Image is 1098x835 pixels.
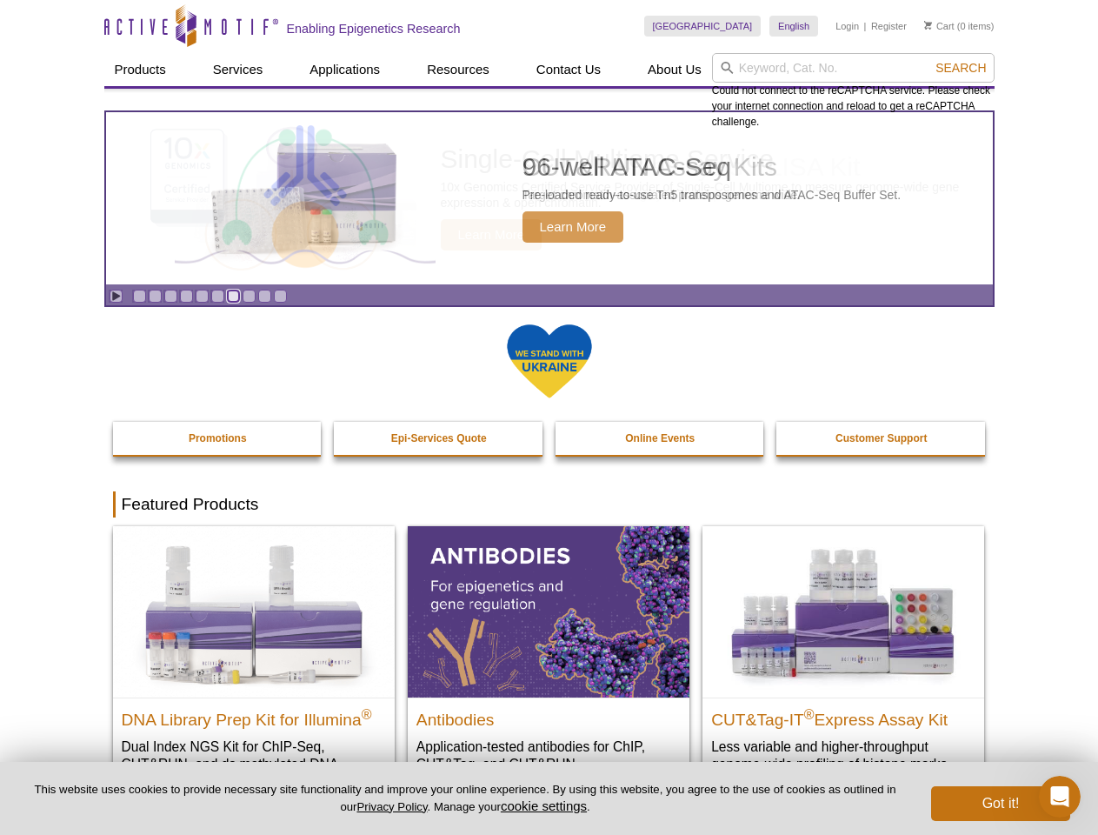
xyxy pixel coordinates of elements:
[334,422,544,455] a: Epi-Services Quote
[864,16,867,37] li: |
[712,53,995,130] div: Could not connect to the reCAPTCHA service. Please check your internet connection and reload to g...
[122,738,386,791] p: Dual Index NGS Kit for ChIP-Seq, CUT&RUN, and ds methylated DNA assays.
[711,703,975,729] h2: CUT&Tag-IT Express Assay Kit
[644,16,762,37] a: [GEOGRAPHIC_DATA]
[113,526,395,697] img: DNA Library Prep Kit for Illumina
[769,16,818,37] a: English
[211,290,224,303] a: Go to slide 6
[931,786,1070,821] button: Got it!
[871,20,907,32] a: Register
[1039,776,1081,818] iframe: Intercom live chat
[637,53,712,86] a: About Us
[274,290,287,303] a: Go to slide 10
[712,53,995,83] input: Keyword, Cat. No.
[804,706,815,721] sup: ®
[28,782,902,815] p: This website uses cookies to provide necessary site functionality and improve your online experie...
[149,290,162,303] a: Go to slide 2
[501,798,587,813] button: cookie settings
[416,738,681,773] p: Application-tested antibodies for ChIP, CUT&Tag, and CUT&RUN.
[287,21,461,37] h2: Enabling Epigenetics Research
[924,20,955,32] a: Cart
[924,16,995,37] li: (0 items)
[203,53,274,86] a: Services
[702,526,984,697] img: CUT&Tag-IT® Express Assay Kit
[408,526,689,790] a: All Antibodies Antibodies Application-tested antibodies for ChIP, CUT&Tag, and CUT&RUN.
[625,432,695,444] strong: Online Events
[776,422,987,455] a: Customer Support
[935,61,986,75] span: Search
[299,53,390,86] a: Applications
[702,526,984,790] a: CUT&Tag-IT® Express Assay Kit CUT&Tag-IT®Express Assay Kit Less variable and higher-throughput ge...
[164,290,177,303] a: Go to slide 3
[196,290,209,303] a: Go to slide 5
[356,800,427,813] a: Privacy Policy
[930,60,991,76] button: Search
[122,703,386,729] h2: DNA Library Prep Kit for Illumina
[416,703,681,729] h2: Antibodies
[227,290,240,303] a: Go to slide 7
[506,323,593,400] img: We Stand With Ukraine
[243,290,256,303] a: Go to slide 8
[416,53,500,86] a: Resources
[835,432,927,444] strong: Customer Support
[391,432,487,444] strong: Epi-Services Quote
[408,526,689,697] img: All Antibodies
[711,738,975,773] p: Less variable and higher-throughput genome-wide profiling of histone marks​.
[258,290,271,303] a: Go to slide 9
[133,290,146,303] a: Go to slide 1
[556,422,766,455] a: Online Events
[189,432,247,444] strong: Promotions
[113,526,395,807] a: DNA Library Prep Kit for Illumina DNA Library Prep Kit for Illumina® Dual Index NGS Kit for ChIP-...
[526,53,611,86] a: Contact Us
[113,422,323,455] a: Promotions
[362,706,372,721] sup: ®
[835,20,859,32] a: Login
[110,290,123,303] a: Toggle autoplay
[924,21,932,30] img: Your Cart
[104,53,176,86] a: Products
[113,491,986,518] h2: Featured Products
[180,290,193,303] a: Go to slide 4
